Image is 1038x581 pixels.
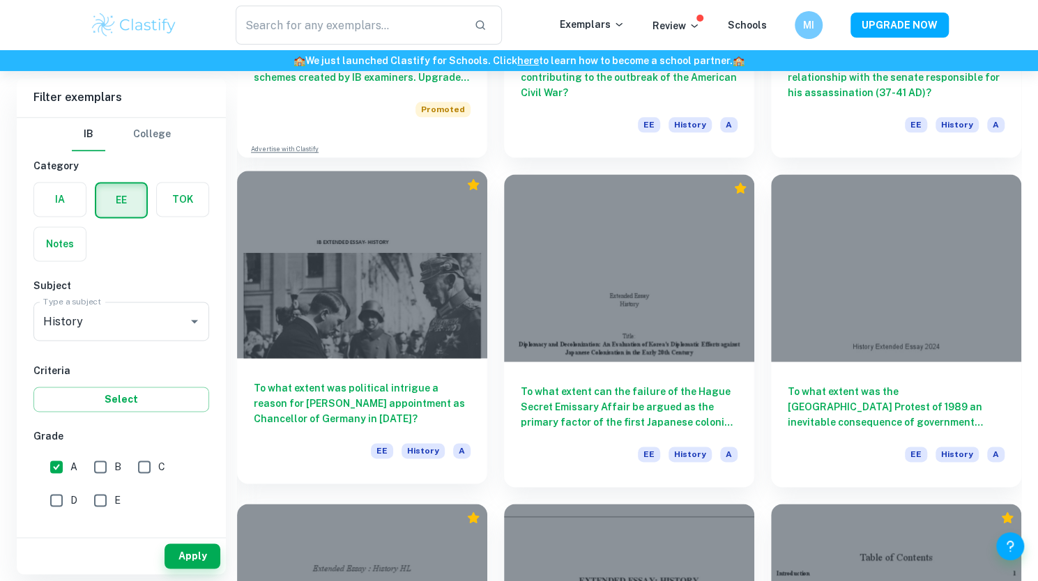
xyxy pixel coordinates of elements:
[251,144,319,154] a: Advertise with Clastify
[158,459,165,474] span: C
[157,183,208,216] button: TOK
[638,117,660,132] span: EE
[133,118,171,151] button: College
[90,11,178,39] img: Clastify logo
[788,384,1005,430] h6: To what extent was the [GEOGRAPHIC_DATA] Protest of 1989 an inevitable consequence of government ...
[466,511,480,525] div: Premium
[17,78,226,117] h6: Filter exemplars
[114,493,121,508] span: E
[33,363,209,378] h6: Criteria
[996,532,1024,560] button: Help and Feedback
[371,443,393,458] span: EE
[34,183,86,216] button: IA
[236,6,464,45] input: Search for any exemplars...
[800,17,816,33] h6: MI
[70,493,77,508] span: D
[3,53,1035,68] h6: We just launched Clastify for Schools. Click to learn how to become a school partner.
[415,102,471,117] span: Promoted
[652,18,700,33] p: Review
[185,311,204,331] button: Open
[254,380,471,426] h6: To what extent was political intrigue a reason for [PERSON_NAME] appointment as Chancellor of Ger...
[70,459,77,474] span: A
[504,174,754,487] a: To what extent can the failure of the Hague Secret Emissary Affair be argued as the primary facto...
[720,117,738,132] span: A
[669,117,712,132] span: History
[905,447,927,462] span: EE
[517,55,539,66] a: here
[165,543,220,568] button: Apply
[34,227,86,261] button: Notes
[33,387,209,412] button: Select
[521,54,738,100] h6: How significant was the role of slavery in contributing to the outbreak of the American Civil War?
[936,117,979,132] span: History
[237,174,487,487] a: To what extent was political intrigue a reason for [PERSON_NAME] appointment as Chancellor of Ger...
[788,54,1005,100] h6: How far was [PERSON_NAME]’s antagonistic relationship with the senate responsible for his assassi...
[33,158,209,173] h6: Category
[560,17,625,32] p: Exemplars
[453,443,471,458] span: A
[96,183,146,217] button: EE
[733,181,747,195] div: Premium
[43,295,101,307] label: Type a subject
[733,55,745,66] span: 🏫
[521,384,738,430] h6: To what extent can the failure of the Hague Secret Emissary Affair be argued as the primary facto...
[72,118,171,151] div: Filter type choice
[795,11,823,39] button: MI
[728,20,767,31] a: Schools
[466,178,480,192] div: Premium
[720,447,738,462] span: A
[936,447,979,462] span: History
[293,55,305,66] span: 🏫
[638,447,660,462] span: EE
[114,459,121,474] span: B
[33,278,209,293] h6: Subject
[33,428,209,444] h6: Grade
[850,13,949,38] button: UPGRADE NOW
[771,174,1021,487] a: To what extent was the [GEOGRAPHIC_DATA] Protest of 1989 an inevitable consequence of government ...
[402,443,445,458] span: History
[905,117,927,132] span: EE
[669,447,712,462] span: History
[33,531,209,546] h6: Session
[987,447,1005,462] span: A
[1000,511,1014,525] div: Premium
[72,118,105,151] button: IB
[987,117,1005,132] span: A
